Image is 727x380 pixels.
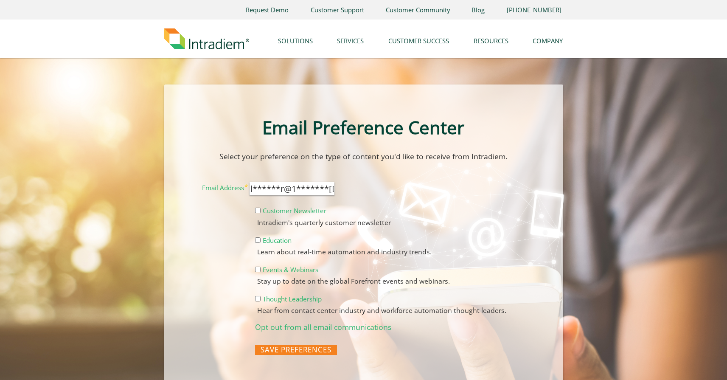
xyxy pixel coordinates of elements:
[244,5,290,14] a: Request Demo
[255,345,337,355] input: Save Preferences
[263,295,322,303] label: Thought Leadership
[309,5,365,14] a: Customer Support
[257,247,608,257] span: Learn about real-time automation and industry trends.
[533,28,563,50] a: Company
[190,182,250,192] label: Email Address
[192,115,535,140] h1: Email Preference Center
[257,217,608,228] span: Intradiem's quarterly customer newsletter
[257,305,608,316] span: Hear from contact center industry and workforce automation thought leaders.
[255,322,391,332] a: Opt out from all email communications
[263,265,318,274] label: Events & Webinars
[257,276,608,287] span: Stay up to date on the global Forefront events and webinars.
[278,28,317,50] a: Solutions
[263,236,292,245] label: Education
[388,28,453,50] a: Customer Success
[505,5,563,14] a: [PHONE_NUMBER]
[164,28,249,49] img: Intradiem Logo
[470,5,486,14] a: Blog
[337,28,368,50] a: Services
[185,150,543,162] p: Select your preference on the type of content you'd like to receive from Intradiem.
[474,28,513,50] a: Resources
[384,5,451,14] a: Customer Community
[263,206,326,215] label: Customer Newsletter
